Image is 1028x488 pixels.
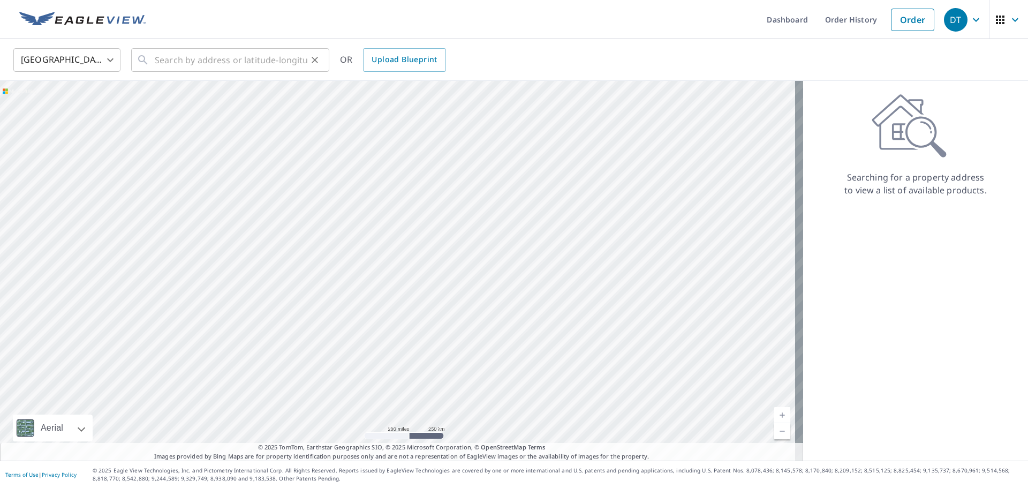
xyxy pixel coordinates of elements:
a: Order [891,9,934,31]
a: Terms [528,443,546,451]
span: © 2025 TomTom, Earthstar Geographics SIO, © 2025 Microsoft Corporation, © [258,443,546,452]
a: Privacy Policy [42,471,77,478]
a: Current Level 5, Zoom Out [774,423,790,439]
a: Upload Blueprint [363,48,445,72]
p: | [5,471,77,478]
input: Search by address or latitude-longitude [155,45,307,75]
a: Terms of Use [5,471,39,478]
img: EV Logo [19,12,146,28]
span: Upload Blueprint [372,53,437,66]
button: Clear [307,52,322,67]
p: © 2025 Eagle View Technologies, Inc. and Pictometry International Corp. All Rights Reserved. Repo... [93,467,1023,483]
div: Aerial [37,415,66,441]
a: Current Level 5, Zoom In [774,407,790,423]
div: Aerial [13,415,93,441]
p: Searching for a property address to view a list of available products. [844,171,987,197]
div: DT [944,8,967,32]
div: [GEOGRAPHIC_DATA] [13,45,120,75]
div: OR [340,48,446,72]
a: OpenStreetMap [481,443,526,451]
